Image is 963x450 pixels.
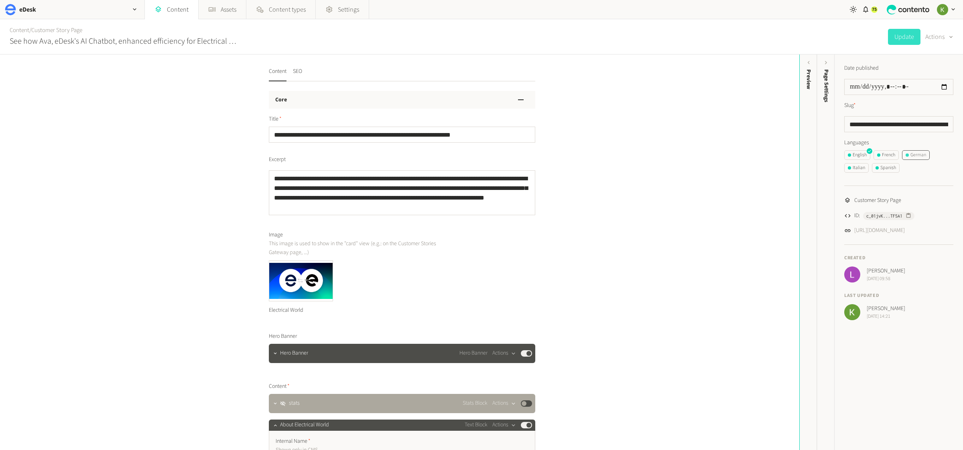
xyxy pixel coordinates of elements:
[5,4,16,15] img: eDesk
[492,349,516,358] button: Actions
[280,349,308,357] span: Hero Banner
[805,69,813,89] div: Preview
[459,349,488,357] span: Hero Banner
[888,29,920,45] button: Update
[269,231,283,239] span: Image
[19,5,36,14] h2: eDesk
[867,275,905,283] span: [DATE] 09:58
[874,150,899,160] button: French
[275,96,287,104] h3: Core
[925,29,953,45] button: Actions
[492,399,516,408] button: Actions
[269,115,282,123] span: Title
[269,67,286,81] button: Content
[465,421,488,429] span: Text Block
[867,267,905,275] span: [PERSON_NAME]
[848,151,867,159] div: English
[844,150,870,160] button: English
[31,26,82,34] a: Customer Story Page
[269,301,333,319] div: Electrical World
[289,399,300,408] span: stats
[10,35,241,47] h2: See how Ava, eDesk's AI Chatbot, enhanced efficiency for Electrical World
[10,26,29,34] a: Content
[269,261,333,301] img: Electrical World
[863,212,914,220] button: c_01jvK...TF5A1
[276,437,311,446] span: Internal Name
[844,266,860,283] img: Lily McDonnell
[269,5,306,14] span: Content types
[872,163,900,173] button: Spanish
[854,212,860,220] span: ID:
[463,399,488,408] span: Stats Block
[844,292,953,299] h4: Last updated
[937,4,948,15] img: Keelin Terry
[280,421,329,429] span: About Electrical World
[269,382,290,391] span: Content
[844,139,953,147] label: Languages
[872,6,877,13] span: 75
[906,151,926,159] div: German
[844,254,953,262] h4: Created
[867,305,905,313] span: [PERSON_NAME]
[877,151,895,159] div: French
[848,164,865,172] div: Italian
[822,69,831,102] span: Page Settings
[269,155,286,164] span: Excerpt
[269,332,297,341] span: Hero Banner
[293,67,302,81] button: SEO
[338,5,359,14] span: Settings
[492,420,516,430] button: Actions
[854,196,901,205] span: Customer Story Page
[844,304,860,320] img: Keelin Terry
[866,212,902,220] span: c_01jvK...TF5A1
[844,101,856,110] label: Slug
[854,226,905,235] a: [URL][DOMAIN_NAME]
[867,313,905,320] span: [DATE] 14:21
[844,64,879,73] label: Date published
[902,150,930,160] button: German
[876,164,896,172] div: Spanish
[269,239,451,257] p: This image is used to show in the "card" view (e.g.: on the Customer Stories Gateway page, ...)
[844,163,869,173] button: Italian
[29,26,31,34] span: /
